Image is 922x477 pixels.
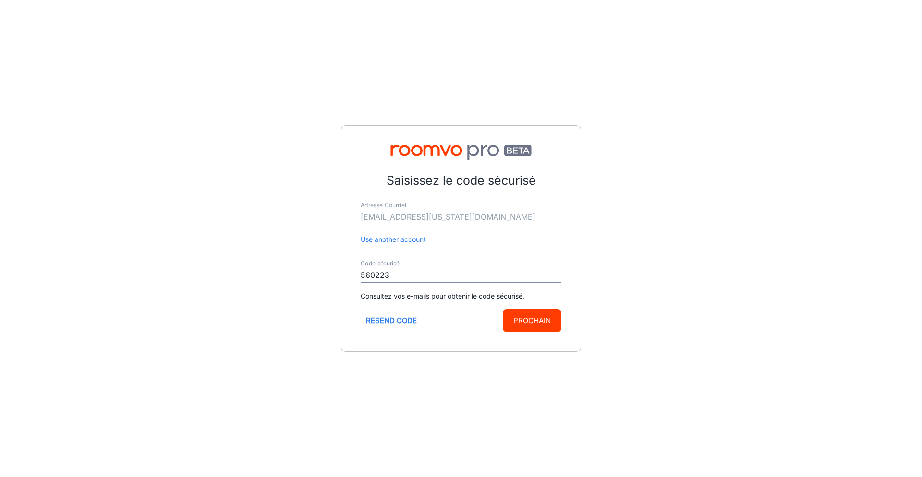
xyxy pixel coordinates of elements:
[361,234,426,245] button: Use another account
[361,259,400,267] label: Code sécurisé
[361,145,561,160] img: Roomvo PRO Beta
[361,291,561,301] p: Consultez vos e-mails pour obtenir le code sécurisé.
[361,309,422,332] button: Resend code
[503,309,561,332] button: Prochain
[361,268,561,283] input: Enter secure code
[361,172,561,190] p: Saisissez le code sécurisé
[361,210,561,225] input: myname@example.com
[361,201,406,209] label: Adresse Courriel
